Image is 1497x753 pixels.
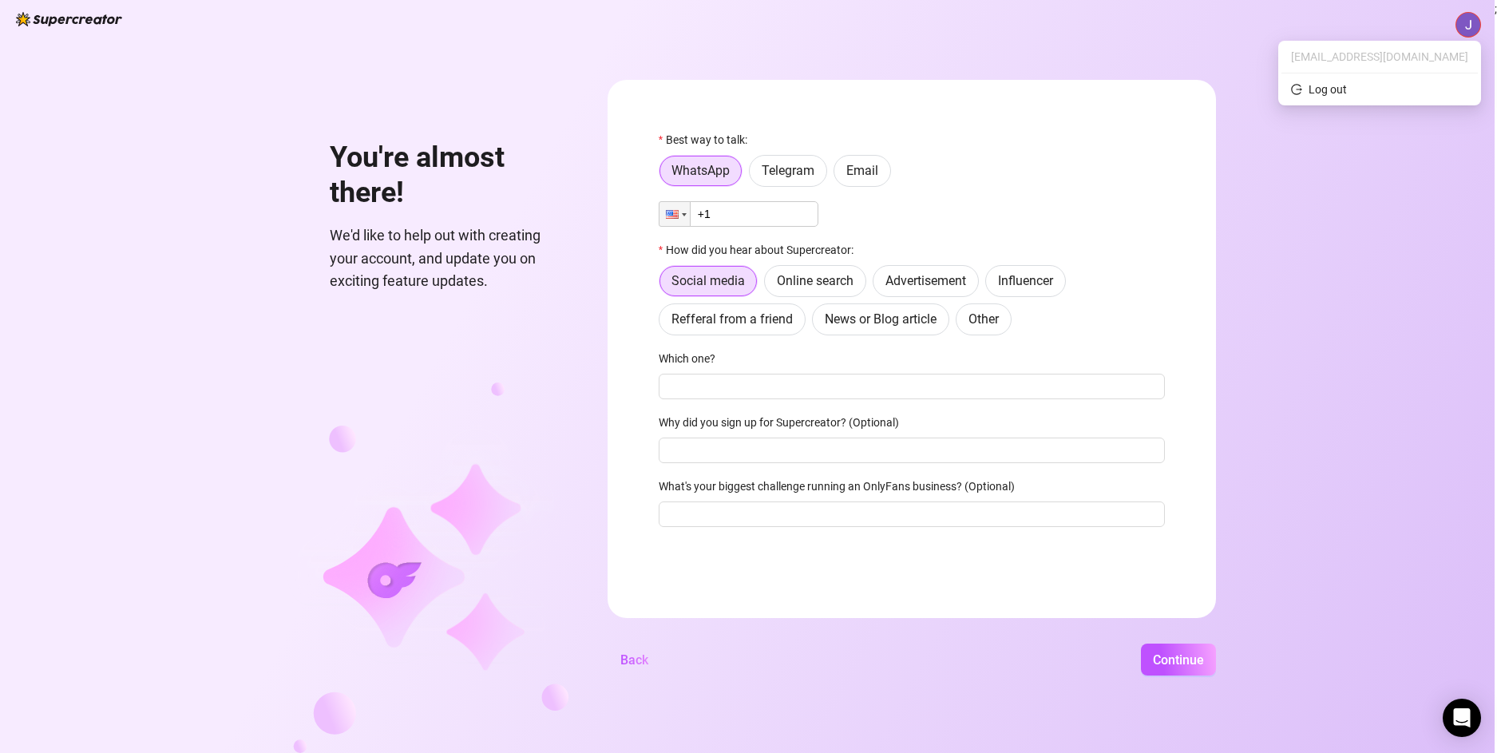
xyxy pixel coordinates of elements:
div: Open Intercom Messenger [1443,699,1481,737]
span: Email [846,163,878,178]
span: Telegram [762,163,814,178]
span: Advertisement [885,273,966,288]
span: Continue [1153,652,1204,668]
input: Why did you sign up for Supercreator? (Optional) [659,438,1165,463]
label: Why did you sign up for Supercreator? (Optional) [659,414,909,431]
span: Social media [671,273,745,288]
input: Which one? [659,374,1165,399]
span: Online search [777,273,853,288]
span: logout [1291,84,1302,95]
span: Influencer [998,273,1053,288]
img: logo [16,12,122,26]
span: [EMAIL_ADDRESS][DOMAIN_NAME] [1291,48,1468,65]
div: United States: + 1 [659,202,690,226]
span: WhatsApp [671,163,730,178]
input: What's your biggest challenge running an OnlyFans business? (Optional) [659,501,1165,527]
span: We'd like to help out with creating your account, and update you on exciting feature updates. [330,224,569,292]
img: ACg8ocICqWKFc1WjoKZA20aie2I4OD0_ECy-7S5d7I_tZlS9ChwZvg=s96-c [1456,13,1480,37]
label: Which one? [659,350,726,367]
span: Other [968,311,999,327]
label: How did you hear about Supercreator: [659,241,864,259]
span: News or Blog article [825,311,937,327]
label: What's your biggest challenge running an OnlyFans business? (Optional) [659,478,1025,495]
span: Refferal from a friend [671,311,793,327]
span: Back [620,652,648,668]
label: Best way to talk: [659,131,758,149]
button: Back [608,644,661,676]
input: 1 (702) 123-4567 [659,201,818,227]
button: Continue [1141,644,1216,676]
div: Log out [1309,81,1347,98]
h1: You're almost there! [330,141,569,210]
